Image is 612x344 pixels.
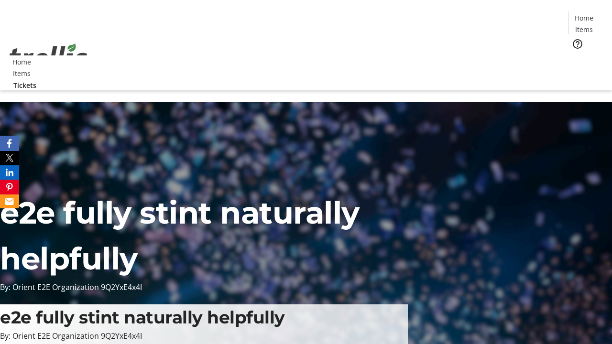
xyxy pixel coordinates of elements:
a: Home [568,13,599,23]
span: Home [12,57,31,67]
span: Tickets [576,55,599,65]
a: Tickets [6,80,44,90]
a: Items [568,24,599,34]
a: Tickets [568,55,606,65]
a: Home [6,57,37,67]
img: Orient E2E Organization 9Q2YxE4x4I's Logo [6,33,91,81]
button: Help [568,34,587,54]
a: Items [6,68,37,78]
span: Items [575,24,593,34]
span: Home [575,13,593,23]
span: Items [13,68,31,78]
span: Tickets [13,80,36,90]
